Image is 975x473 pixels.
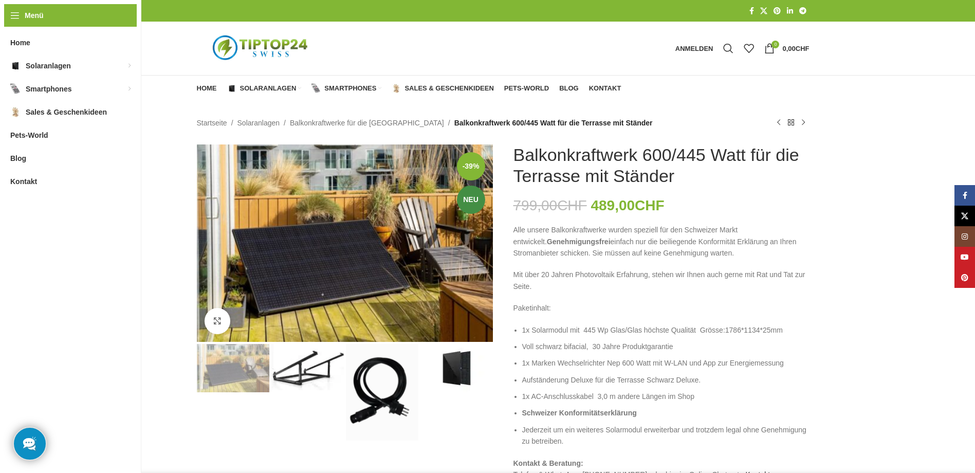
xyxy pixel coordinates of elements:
span: -39% [457,152,485,180]
span: Neu [457,186,485,214]
p: Paketinhalt: [513,302,810,314]
a: Instagram Social Link [954,226,975,247]
a: Pets-World [504,78,549,99]
span: CHF [557,197,587,213]
div: Hauptnavigation [192,78,627,99]
span: Pets-World [504,84,549,93]
a: Pinterest Social Link [770,4,784,18]
img: Deluxe Aufständerung Solarmodul [271,344,344,390]
strong: Genehmigungsfrei [547,238,611,246]
div: Meine Wunschliste [739,38,759,59]
li: 1x Solarmodul mit 445 Wp Glas/Glas höchste Qualität Grösse:1786*1134*25mm [522,324,810,336]
li: 1x AC-Anschlusskabel 3,0 m andere Längen im Shop [522,391,810,402]
a: X Social Link [954,206,975,226]
img: Smartphones [10,84,21,94]
li: Aufständerung Deluxe für die Terrasse Schwarz Deluxe. [522,374,810,386]
span: Balkonkraftwerk 600/445 Watt für die Terrasse mit Ständer [454,117,653,129]
a: Balkonkraftwerke für die [GEOGRAPHIC_DATA] [290,117,444,129]
span: Sales & Geschenkideen [404,84,493,93]
a: Telegram Social Link [796,4,810,18]
img: Smartphones [311,84,321,93]
a: Logo der Website [197,44,325,52]
span: Menü [25,10,44,21]
img: Sales & Geschenkideen [10,107,21,117]
p: Mit über 20 Jahren Photovoltaik Erfahrung, stehen wir Ihnen auch gerne mit Rat und Tat zur Seite. [513,269,810,292]
li: 1x Marken Wechselrichter Nep 600 Watt mit W-LAN und App zur Energiemessung [522,357,810,369]
span: Home [197,84,217,93]
a: Facebook Social Link [746,4,757,18]
bdi: 489,00 [591,197,664,213]
span: Solaranlagen [26,57,71,75]
span: 0 [771,41,779,48]
bdi: 799,00 [513,197,587,213]
img: Steckerkraftwerk für die Terrasse [197,344,269,392]
nav: Breadcrumb [197,117,653,129]
a: Suche [718,38,739,59]
p: Alle unsere Balkonkraftwerke wurden speziell für den Schweizer Markt entwickelt. einfach nur die ... [513,224,810,259]
span: Solaranlagen [240,84,297,93]
span: CHF [796,45,810,52]
a: Startseite [197,117,227,129]
a: Blog [559,78,579,99]
img: Steckerkraftwerk für die Terrasse [197,144,493,342]
li: Jederzeit um ein weiteres Solarmodul erweiterbar und trotzdem legal ohne Genehmigung zu betreiben. [522,424,810,447]
a: Sales & Geschenkideen [392,78,493,99]
a: X Social Link [757,4,770,18]
a: Solaranlagen [237,117,280,129]
a: Vorheriges Produkt [772,117,785,129]
span: Smartphones [324,84,376,93]
strong: Kontakt & Beratung: [513,459,583,467]
span: Anmelden [675,45,713,52]
a: Kontakt [589,78,621,99]
span: Schweizer Konformitätserklärung [522,409,637,417]
span: Kontakt [10,172,37,191]
a: LinkedIn Social Link [784,4,796,18]
a: Smartphones [311,78,381,99]
span: Smartphones [26,80,71,98]
a: Anmelden [670,38,719,59]
img: Anschlusskabel Wechselrichter [346,344,418,441]
span: Kontakt [589,84,621,93]
span: Blog [559,84,579,93]
a: Nächstes Produkt [797,117,810,129]
a: 0 0,00CHF [759,38,814,59]
bdi: 0,00 [782,45,809,52]
a: Pinterest Social Link [954,267,975,288]
span: Sales & Geschenkideen [26,103,107,121]
img: Solaranlagen [10,61,21,71]
img: Solarmodul bificial [420,344,493,392]
span: Blog [10,149,26,168]
span: Pets-World [10,126,48,144]
a: YouTube Social Link [954,247,975,267]
li: Voll schwarz bifacial, 30 Jahre Produktgarantie [522,341,810,352]
a: Home [197,78,217,99]
span: CHF [635,197,665,213]
a: Facebook Social Link [954,185,975,206]
a: Solaranlagen [227,78,302,99]
img: Solaranlagen [227,84,236,93]
span: Home [10,33,30,52]
h1: Balkonkraftwerk 600/445 Watt für die Terrasse mit Ständer [513,144,810,187]
img: Sales & Geschenkideen [392,84,401,93]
